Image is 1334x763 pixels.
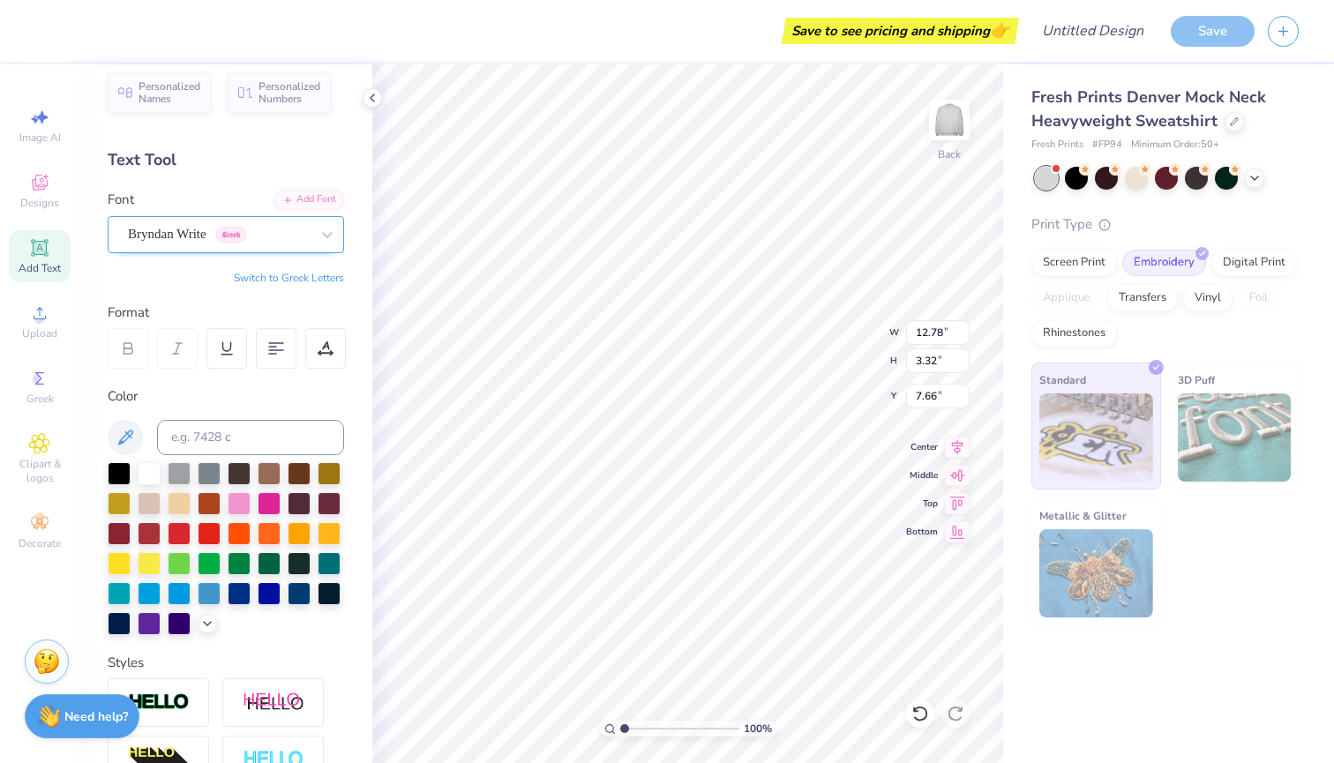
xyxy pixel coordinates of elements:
[1031,214,1299,235] div: Print Type
[22,326,57,340] span: Upload
[1031,320,1117,347] div: Rhinestones
[744,721,772,737] span: 100 %
[259,80,321,105] span: Personalized Numbers
[1183,285,1233,311] div: Vinyl
[128,692,190,713] img: Stroke
[932,102,967,138] img: Back
[1238,285,1279,311] div: Foil
[1028,13,1158,49] input: Untitled Design
[243,692,304,714] img: Shadow
[906,526,938,538] span: Bottom
[1107,285,1178,311] div: Transfers
[1039,370,1086,389] span: Standard
[64,708,128,725] strong: Need help?
[1211,250,1297,276] div: Digital Print
[9,457,71,485] span: Clipart & logos
[274,190,344,210] div: Add Font
[19,131,61,145] span: Image AI
[26,392,54,406] span: Greek
[139,80,201,105] span: Personalized Names
[1031,86,1266,131] span: Fresh Prints Denver Mock Neck Heavyweight Sweatshirt
[1039,393,1153,482] img: Standard
[19,261,61,275] span: Add Text
[1178,370,1215,389] span: 3D Puff
[1031,138,1083,153] span: Fresh Prints
[1039,529,1153,617] img: Metallic & Glitter
[786,18,1015,44] div: Save to see pricing and shipping
[19,536,61,550] span: Decorate
[990,19,1009,41] span: 👉
[108,148,344,172] div: Text Tool
[1039,506,1127,525] span: Metallic & Glitter
[1031,250,1117,276] div: Screen Print
[1031,285,1102,311] div: Applique
[108,386,344,407] div: Color
[906,441,938,453] span: Center
[1092,138,1122,153] span: # FP94
[108,653,344,673] div: Styles
[108,303,346,323] div: Format
[20,196,59,210] span: Designs
[1122,250,1206,276] div: Embroidery
[938,146,961,162] div: Back
[1131,138,1219,153] span: Minimum Order: 50 +
[234,271,344,285] button: Switch to Greek Letters
[1178,393,1292,482] img: 3D Puff
[906,497,938,510] span: Top
[108,190,134,210] label: Font
[906,469,938,482] span: Middle
[157,420,344,455] input: e.g. 7428 c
